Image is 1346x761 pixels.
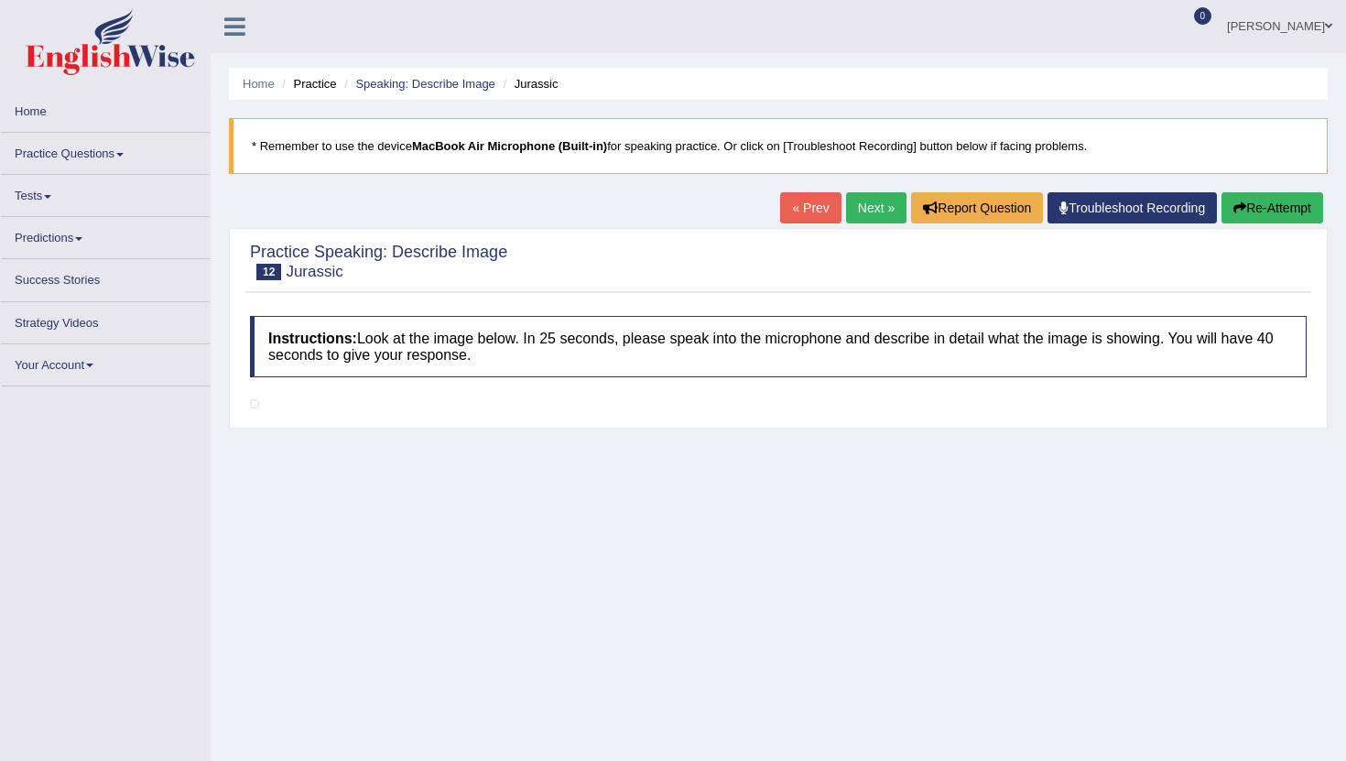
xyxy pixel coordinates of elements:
[1194,7,1212,25] span: 0
[256,264,281,280] span: 12
[1047,192,1217,223] a: Troubleshoot Recording
[1,133,210,169] a: Practice Questions
[412,139,607,153] b: MacBook Air Microphone (Built-in)
[911,192,1043,223] button: Report Question
[229,118,1328,174] blockquote: * Remember to use the device for speaking practice. Or click on [Troubleshoot Recording] button b...
[250,316,1307,377] h4: Look at the image below. In 25 seconds, please speak into the microphone and describe in detail w...
[1221,192,1323,223] button: Re-Attempt
[286,263,342,280] small: Jurassic
[498,75,558,92] li: Jurassic
[1,175,210,211] a: Tests
[243,77,275,91] a: Home
[1,91,210,126] a: Home
[780,192,841,223] a: « Prev
[250,244,507,280] h2: Practice Speaking: Describe Image
[277,75,336,92] li: Practice
[268,331,357,346] b: Instructions:
[355,77,494,91] a: Speaking: Describe Image
[1,259,210,295] a: Success Stories
[1,217,210,253] a: Predictions
[1,344,210,380] a: Your Account
[1,302,210,338] a: Strategy Videos
[846,192,906,223] a: Next »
